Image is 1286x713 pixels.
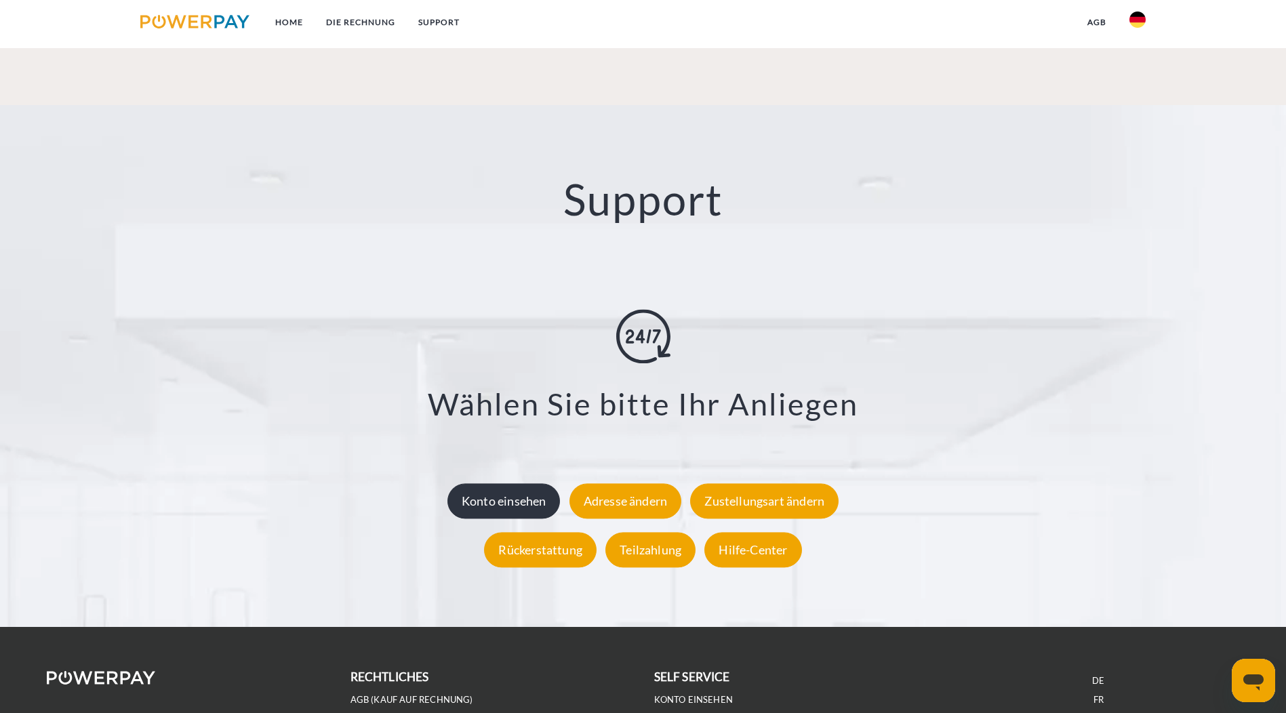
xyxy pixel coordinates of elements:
a: Rückerstattung [481,543,600,558]
div: Adresse ändern [569,484,682,519]
img: online-shopping.svg [616,309,670,363]
div: Konto einsehen [447,484,561,519]
img: logo-powerpay-white.svg [47,671,156,685]
a: FR [1093,694,1104,706]
div: Hilfe-Center [704,533,801,568]
a: SUPPORT [407,10,471,35]
h2: Support [64,173,1222,226]
a: AGB (Kauf auf Rechnung) [350,694,473,706]
b: self service [654,670,730,684]
a: agb [1076,10,1118,35]
div: Teilzahlung [605,533,696,568]
a: Teilzahlung [602,543,699,558]
img: logo-powerpay.svg [140,15,249,28]
a: Konto einsehen [654,694,734,706]
a: Home [264,10,315,35]
img: de [1129,12,1146,28]
div: Rückerstattung [484,533,597,568]
b: rechtliches [350,670,429,684]
iframe: Schaltfläche zum Öffnen des Messaging-Fensters [1232,659,1275,702]
a: DE [1092,675,1104,687]
a: DIE RECHNUNG [315,10,407,35]
div: Zustellungsart ändern [690,484,839,519]
a: Konto einsehen [444,494,564,509]
a: Adresse ändern [566,494,685,509]
a: Hilfe-Center [701,543,805,558]
h3: Wählen Sie bitte Ihr Anliegen [81,385,1205,423]
a: Zustellungsart ändern [687,494,842,509]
